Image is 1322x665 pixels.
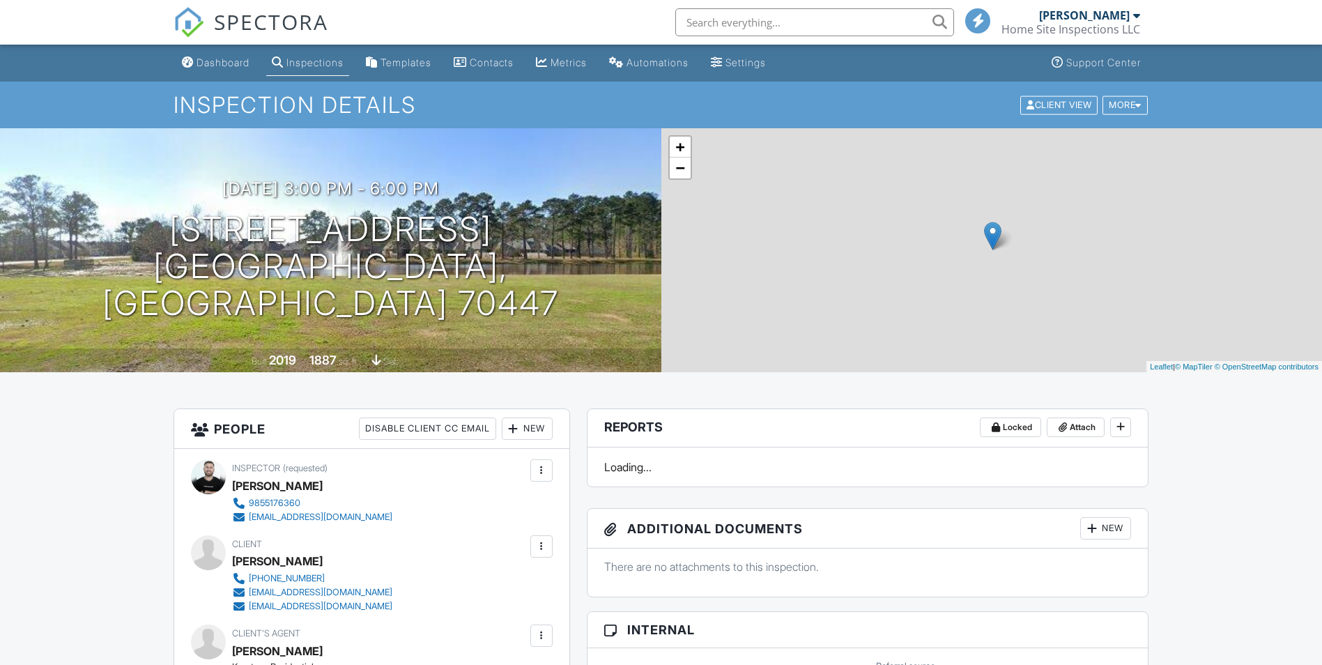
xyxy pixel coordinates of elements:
a: Contacts [448,50,519,76]
div: Settings [725,56,766,68]
a: Client View [1019,99,1101,109]
a: Leaflet [1150,362,1173,371]
h3: Additional Documents [587,509,1148,549]
div: Contacts [470,56,514,68]
a: © OpenStreetMap contributors [1215,362,1319,371]
div: | [1146,361,1322,373]
div: New [502,418,553,440]
a: Dashboard [176,50,255,76]
a: 9855176360 [232,496,392,510]
div: Metrics [551,56,587,68]
div: Dashboard [197,56,249,68]
a: [EMAIL_ADDRESS][DOMAIN_NAME] [232,510,392,524]
div: 2019 [269,353,296,367]
a: Automations (Basic) [604,50,694,76]
a: Metrics [530,50,592,76]
span: Client's Agent [232,628,300,639]
div: [PERSON_NAME] [232,551,323,572]
a: Zoom in [670,137,691,158]
div: Inspections [286,56,344,68]
h3: Internal [587,612,1148,648]
div: [PERSON_NAME] [232,475,323,496]
div: [EMAIL_ADDRESS][DOMAIN_NAME] [249,601,392,612]
span: Client [232,539,262,549]
a: [PHONE_NUMBER] [232,572,392,586]
a: [EMAIL_ADDRESS][DOMAIN_NAME] [232,599,392,613]
div: Home Site Inspections LLC [1001,22,1140,36]
a: Inspections [266,50,349,76]
a: © MapTiler [1175,362,1213,371]
span: (requested) [283,463,328,473]
span: SPECTORA [214,7,328,36]
a: SPECTORA [174,19,328,48]
span: Inspector [232,463,280,473]
div: More [1102,95,1148,114]
div: Support Center [1066,56,1141,68]
div: Templates [381,56,431,68]
img: The Best Home Inspection Software - Spectora [174,7,204,38]
div: New [1080,517,1131,540]
h1: [STREET_ADDRESS] [GEOGRAPHIC_DATA], [GEOGRAPHIC_DATA] 70447 [22,211,639,321]
div: 1887 [309,353,337,367]
span: slab [383,356,399,367]
a: Templates [360,50,437,76]
a: [EMAIL_ADDRESS][DOMAIN_NAME] [232,586,392,599]
div: Automations [627,56,689,68]
p: There are no attachments to this inspection. [604,559,1132,574]
span: Built [252,356,267,367]
div: Disable Client CC Email [359,418,496,440]
div: [PERSON_NAME] [1039,8,1130,22]
div: [EMAIL_ADDRESS][DOMAIN_NAME] [249,512,392,523]
h3: [DATE] 3:00 pm - 6:00 pm [222,179,439,198]
a: Support Center [1046,50,1146,76]
h1: Inspection Details [174,93,1149,117]
span: sq. ft. [339,356,358,367]
input: Search everything... [675,8,954,36]
div: 9855176360 [249,498,300,509]
div: Client View [1020,95,1098,114]
a: Zoom out [670,158,691,178]
div: [PHONE_NUMBER] [249,573,325,584]
a: Settings [705,50,771,76]
h3: People [174,409,569,449]
div: [EMAIL_ADDRESS][DOMAIN_NAME] [249,587,392,598]
a: [PERSON_NAME] [232,641,323,662]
